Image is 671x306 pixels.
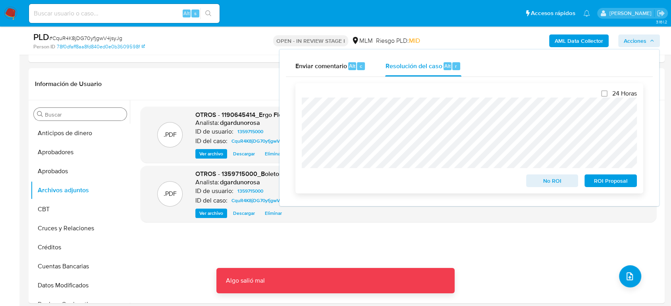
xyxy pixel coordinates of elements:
input: Buscar [45,111,123,118]
button: upload-file [619,265,641,287]
span: No ROI [532,175,573,186]
h6: dgardunorosa [220,119,260,127]
button: Acciones [618,34,660,47]
a: 78f0dfaff8aa8fd840ed0e0b3609598f [57,43,145,50]
p: .PDF [164,130,177,139]
button: CBT [31,200,130,219]
span: 1359715000 [237,186,263,196]
p: .PDF [164,189,177,198]
p: Analista: [195,119,219,127]
b: PLD [33,31,49,43]
p: ID de usuario: [195,187,233,195]
p: Algo salió mal [216,268,274,293]
span: 1359715000 [237,127,263,136]
div: MLM [351,36,373,45]
button: ROI Proposal [584,174,637,187]
p: OPEN - IN REVIEW STAGE I [273,35,348,46]
input: Buscar usuario o caso... [29,8,220,19]
span: 3.161.2 [656,19,667,25]
a: Notificaciones [583,10,590,17]
button: Descargar [229,208,259,218]
span: Eliminar [265,150,282,158]
span: Resolución del caso [385,61,442,70]
button: Ver archivo [195,149,227,159]
p: ID del caso: [195,137,228,145]
a: CquR4K8jDG70yfjgwV4jsyJg [228,196,297,205]
button: Cruces y Relaciones [31,219,130,238]
span: MID [409,36,420,45]
span: Ver archivo [199,209,223,217]
span: Descargar [233,209,255,217]
span: OTROS - 1190645414_Ergo Flex_Septiembre2025 [195,110,337,119]
p: Analista: [195,178,219,186]
a: 1359715000 [234,186,266,196]
button: Aprobados [31,162,130,181]
button: search-icon [200,8,216,19]
button: Datos Modificados [31,276,130,295]
p: ID del caso: [195,197,228,205]
span: Alt [444,62,451,70]
span: Alt [349,62,355,70]
span: Ver archivo [199,150,223,158]
b: Person ID [33,43,55,50]
span: Eliminar [265,209,282,217]
button: Eliminar [261,149,286,159]
span: CquR4K8jDG70yfjgwV4jsyJg [231,196,294,205]
span: 24 Horas [612,90,637,98]
h1: Información de Usuario [35,80,102,88]
span: CquR4K8jDG70yfjgwV4jsyJg [231,136,294,146]
span: c [360,62,362,70]
button: Descargar [229,149,259,159]
a: CquR4K8jDG70yfjgwV4jsyJg [228,136,297,146]
span: Acciones [624,34,646,47]
span: OTROS - 1359715000_BoletoMovil_Septiembre2025 [195,169,347,178]
span: Enviar comentario [295,61,347,70]
button: Eliminar [261,208,286,218]
a: 1359715000 [234,127,266,136]
span: Accesos rápidos [531,9,575,17]
input: 24 Horas [601,90,607,97]
h6: dgardunorosa [220,178,260,186]
span: Riesgo PLD: [376,36,420,45]
button: Anticipos de dinero [31,124,130,143]
button: Ver archivo [195,208,227,218]
button: Buscar [37,111,43,117]
button: Aprobadores [31,143,130,162]
span: r [455,62,457,70]
a: Salir [657,9,665,17]
b: AML Data Collector [555,34,603,47]
span: # CquR4K8jDG70yfjgwV4jsyJg [49,34,122,42]
button: Cuentas Bancarias [31,257,130,276]
span: Descargar [233,150,255,158]
p: diego.gardunorosas@mercadolibre.com.mx [609,10,654,17]
button: Créditos [31,238,130,257]
span: ROI Proposal [590,175,631,186]
span: s [194,10,197,17]
button: Archivos adjuntos [31,181,130,200]
button: No ROI [526,174,578,187]
span: Alt [183,10,190,17]
p: ID de usuario: [195,128,233,136]
button: AML Data Collector [549,34,609,47]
